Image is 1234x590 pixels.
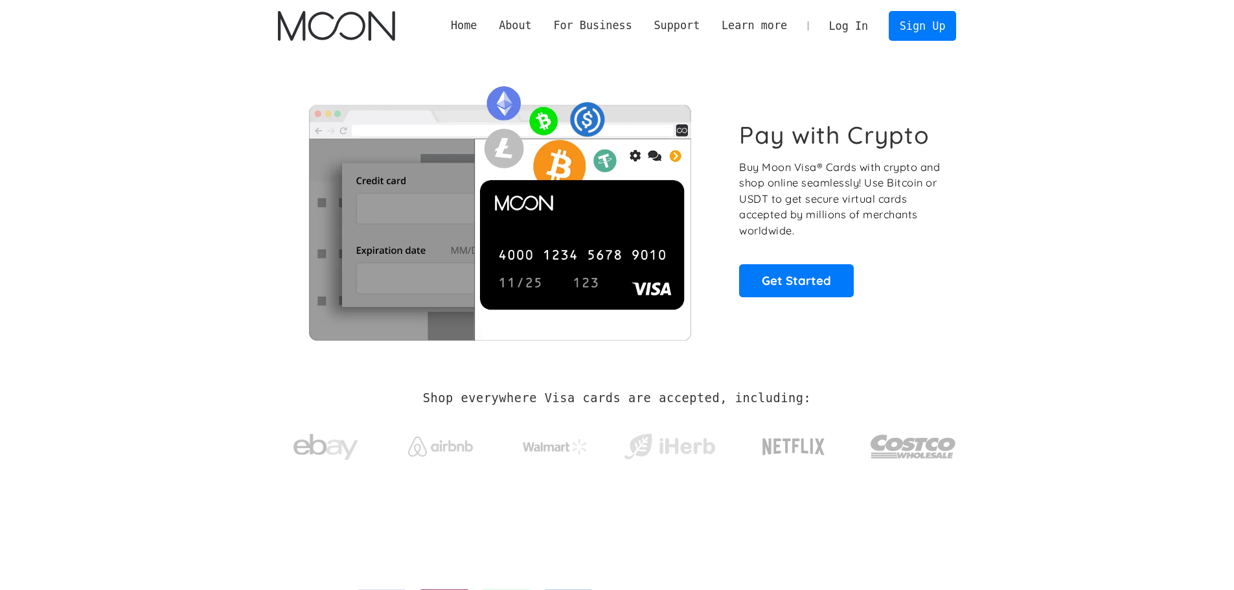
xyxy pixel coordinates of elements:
h2: Shop everywhere Visa cards are accepted, including: [423,391,811,405]
a: Log In [818,12,879,40]
img: Costco [870,422,957,471]
p: Buy Moon Visa® Cards with crypto and shop online seamlessly! Use Bitcoin or USDT to get secure vi... [739,159,942,239]
a: Get Started [739,264,854,297]
img: ebay [293,427,358,468]
div: For Business [553,17,632,34]
div: Learn more [722,17,787,34]
a: Home [440,17,488,34]
div: About [499,17,532,34]
a: Airbnb [392,424,488,463]
img: Airbnb [408,437,473,457]
h1: Pay with Crypto [739,120,930,150]
img: Walmart [523,439,588,455]
a: Walmart [507,426,603,461]
a: iHerb [621,417,718,470]
img: Moon Logo [278,11,395,41]
div: Support [654,17,700,34]
a: Netflix [736,418,852,470]
img: Moon Cards let you spend your crypto anywhere Visa is accepted. [278,77,722,340]
a: Costco [870,409,957,477]
img: Netflix [761,431,826,463]
a: ebay [278,414,374,474]
a: Sign Up [889,11,956,40]
img: iHerb [621,430,718,464]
